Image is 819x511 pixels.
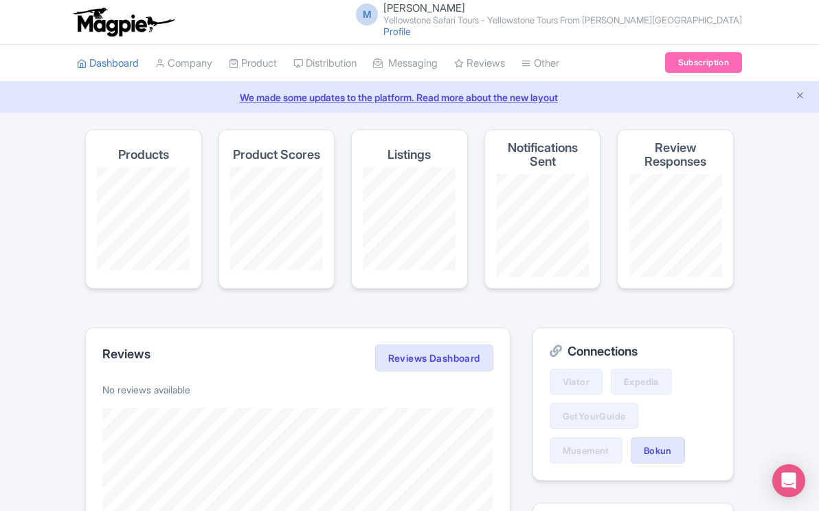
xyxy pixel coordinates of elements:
p: No reviews available [102,382,493,397]
a: Reviews [454,45,505,83]
a: Profile [383,25,411,37]
a: Viator [550,369,603,395]
span: [PERSON_NAME] [383,1,465,14]
h4: Notifications Sent [496,141,590,168]
button: Close announcement [795,89,805,105]
a: Company [155,45,212,83]
a: Musement [550,437,622,464]
h4: Review Responses [629,141,722,168]
div: Open Intercom Messenger [772,464,805,497]
h4: Product Scores [233,148,320,162]
a: Product [229,45,277,83]
a: We made some updates to the platform. Read more about the new layout [8,90,811,105]
a: Expedia [611,369,672,395]
a: Dashboard [77,45,139,83]
a: Subscription [665,52,742,73]
a: GetYourGuide [550,403,639,429]
a: M [PERSON_NAME] Yellowstone Safari Tours - Yellowstone Tours From [PERSON_NAME][GEOGRAPHIC_DATA] [348,3,742,25]
h2: Reviews [102,347,150,361]
h2: Connections [550,345,717,358]
span: M [356,3,378,25]
h4: Products [118,148,169,162]
h4: Listings [388,148,431,162]
img: logo-ab69f6fb50320c5b225c76a69d11143b.png [70,7,177,37]
a: Messaging [373,45,438,83]
a: Other [521,45,559,83]
a: Distribution [293,45,357,83]
a: Bokun [631,437,685,464]
a: Reviews Dashboard [375,345,493,372]
small: Yellowstone Safari Tours - Yellowstone Tours From [PERSON_NAME][GEOGRAPHIC_DATA] [383,16,742,25]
